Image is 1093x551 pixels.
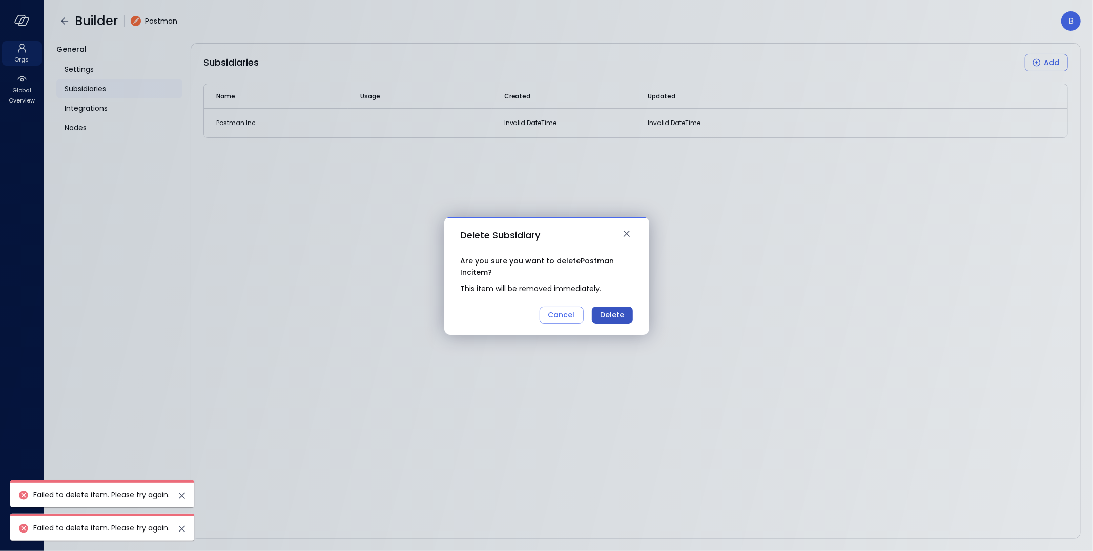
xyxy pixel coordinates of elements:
span: Are you sure you want to delete Postman Inc item? [461,255,633,278]
span: Failed to delete item. Please try again. [33,489,170,500]
button: Cancel [540,307,584,324]
div: Delete [600,309,624,321]
button: close [176,489,188,502]
button: close [176,523,188,535]
div: Cancel [548,309,575,321]
button: Delete [592,307,633,324]
span: Delete Subsidiary [461,229,541,241]
span: This item will be removed immediately. [461,283,633,294]
span: Failed to delete item. Please try again. [33,523,170,533]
